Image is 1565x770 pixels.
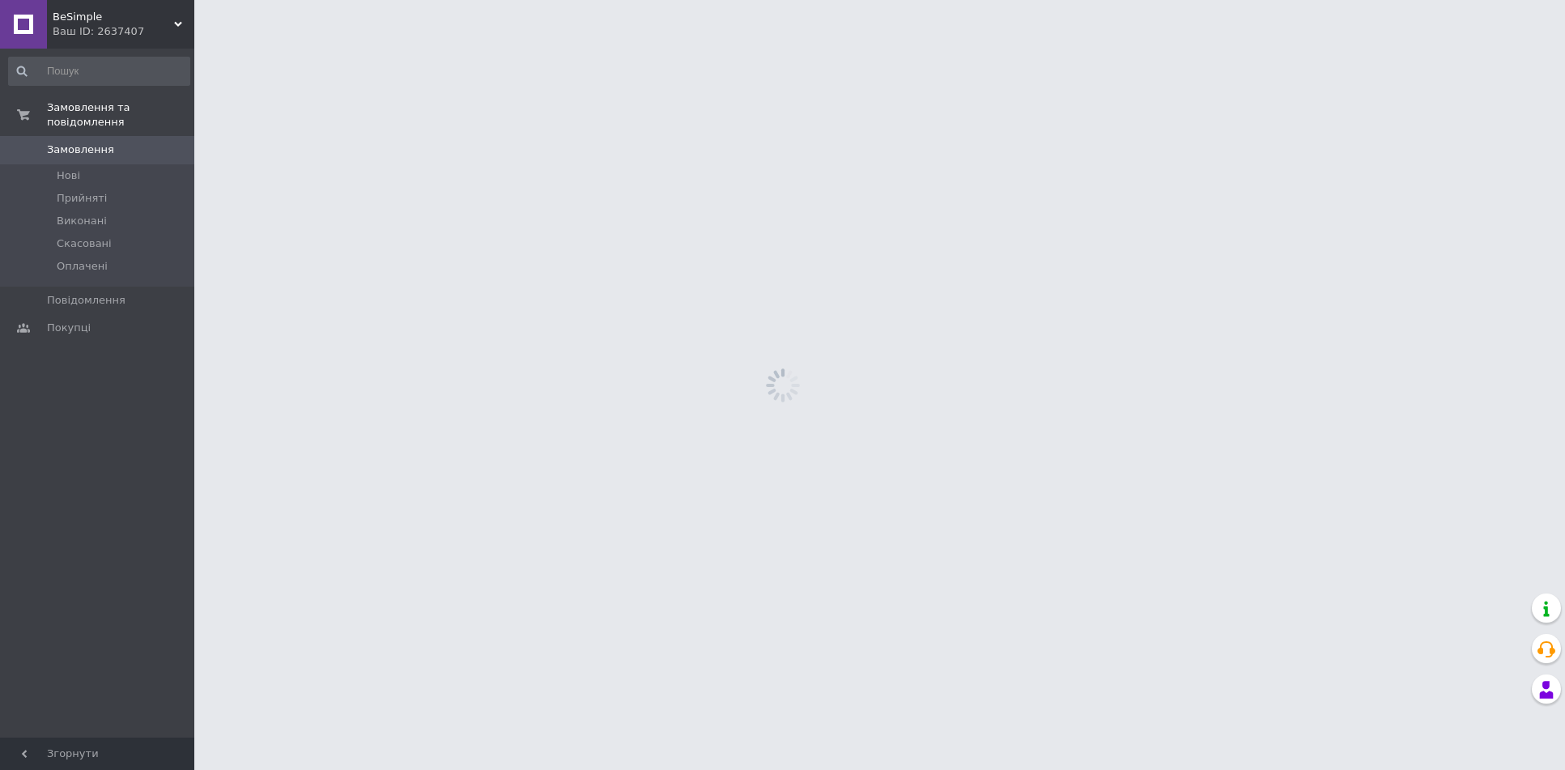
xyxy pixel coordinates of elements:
span: Нові [57,168,80,183]
span: Скасовані [57,236,112,251]
span: Виконані [57,214,107,228]
div: Ваш ID: 2637407 [53,24,194,39]
span: Оплачені [57,259,108,274]
span: Повідомлення [47,293,125,308]
span: Замовлення та повідомлення [47,100,194,130]
input: Пошук [8,57,190,86]
span: Замовлення [47,143,114,157]
span: BeSimple [53,10,174,24]
span: Прийняті [57,191,107,206]
span: Покупці [47,321,91,335]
